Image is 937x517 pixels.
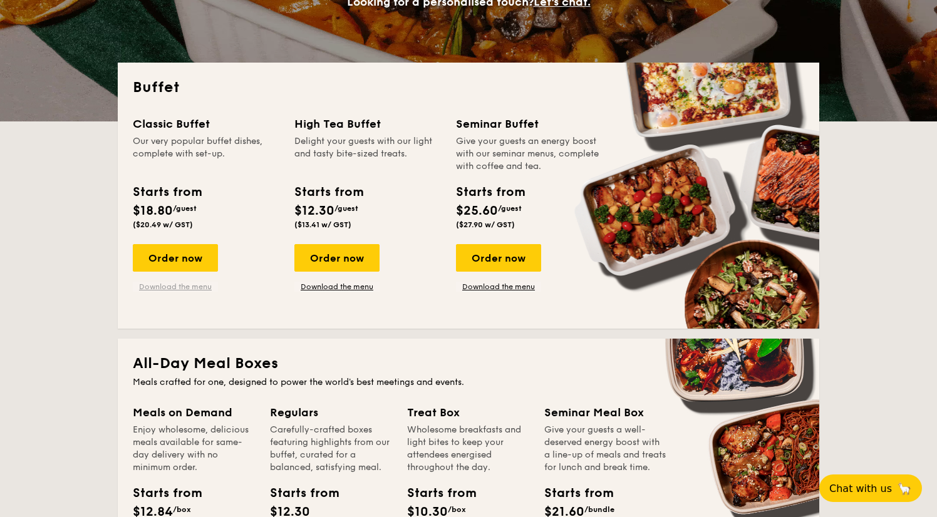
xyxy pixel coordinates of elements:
span: ($13.41 w/ GST) [294,220,351,229]
div: Meals on Demand [133,404,255,421]
h2: All-Day Meal Boxes [133,354,804,374]
span: /box [173,505,191,514]
a: Download the menu [133,282,218,292]
div: Starts from [270,484,326,503]
div: Wholesome breakfasts and light bites to keep your attendees energised throughout the day. [407,424,529,474]
span: Chat with us [829,483,892,494]
div: Order now [456,244,541,272]
h2: Buffet [133,78,804,98]
div: Classic Buffet [133,115,279,133]
div: Give your guests a well-deserved energy boost with a line-up of meals and treats for lunch and br... [544,424,666,474]
span: $18.80 [133,203,173,218]
span: /guest [173,204,197,213]
span: $25.60 [456,203,498,218]
div: Order now [133,244,218,272]
div: Our very popular buffet dishes, complete with set-up. [133,135,279,173]
div: Starts from [456,183,524,202]
div: Seminar Buffet [456,115,603,133]
span: /bundle [584,505,614,514]
div: Delight your guests with our light and tasty bite-sized treats. [294,135,441,173]
span: ($20.49 w/ GST) [133,220,193,229]
span: $12.30 [294,203,334,218]
div: Regulars [270,404,392,421]
span: ($27.90 w/ GST) [456,220,515,229]
div: Order now [294,244,380,272]
div: Carefully-crafted boxes featuring highlights from our buffet, curated for a balanced, satisfying ... [270,424,392,474]
div: Starts from [133,484,189,503]
div: Give your guests an energy boost with our seminar menus, complete with coffee and tea. [456,135,603,173]
div: Starts from [544,484,601,503]
div: Seminar Meal Box [544,404,666,421]
span: /guest [334,204,358,213]
div: Starts from [407,484,463,503]
div: High Tea Buffet [294,115,441,133]
button: Chat with us🦙 [819,474,922,502]
div: Treat Box [407,404,529,421]
div: Starts from [133,183,201,202]
a: Download the menu [456,282,541,292]
a: Download the menu [294,282,380,292]
div: Meals crafted for one, designed to power the world's best meetings and events. [133,376,804,389]
span: 🦙 [897,481,912,496]
div: Starts from [294,183,363,202]
div: Enjoy wholesome, delicious meals available for same-day delivery with no minimum order. [133,424,255,474]
span: /box [448,505,466,514]
span: /guest [498,204,522,213]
